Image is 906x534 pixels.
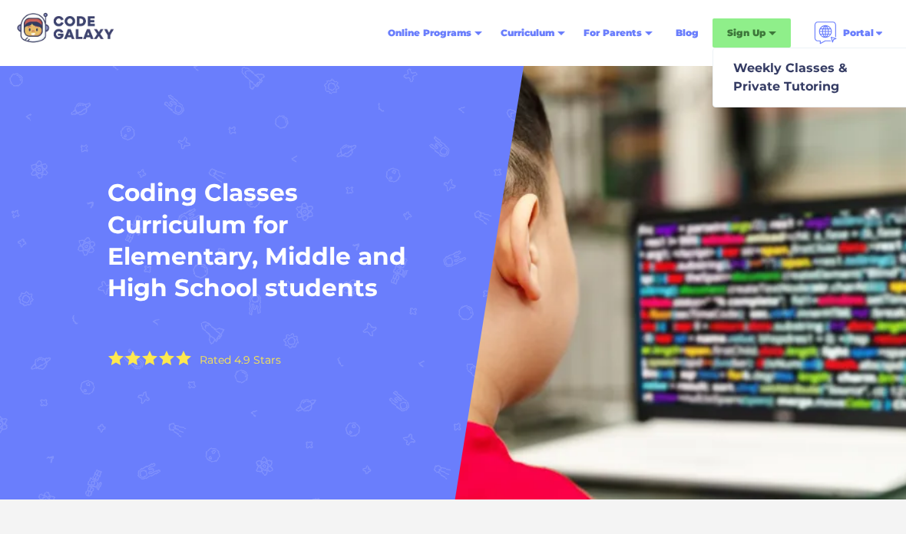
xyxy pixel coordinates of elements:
[491,19,574,47] div: Curriculum
[125,351,141,365] img: Yellow Star - the Code Galaxy
[142,351,157,365] img: Yellow Star - the Code Galaxy
[805,15,894,51] div: Portal
[501,25,554,41] div: Curriculum
[584,25,642,41] div: For Parents
[388,25,471,41] div: Online Programs
[108,351,124,365] img: Yellow Star - the Code Galaxy
[200,354,281,365] div: Rated 4.9 Stars
[666,19,708,47] a: Blog
[574,19,662,47] div: For Parents
[107,177,415,304] h1: Coding Classes Curriculum for Elementary, Middle and High School students
[379,19,491,47] div: Online Programs
[727,59,848,96] div: Weekly Classes & Private Tutoring
[713,18,791,48] div: Sign Up
[159,351,174,365] img: Yellow Star - the Code Galaxy
[727,25,765,41] div: Sign Up
[843,25,874,41] div: Portal
[176,351,191,365] img: Yellow Star - the Code Galaxy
